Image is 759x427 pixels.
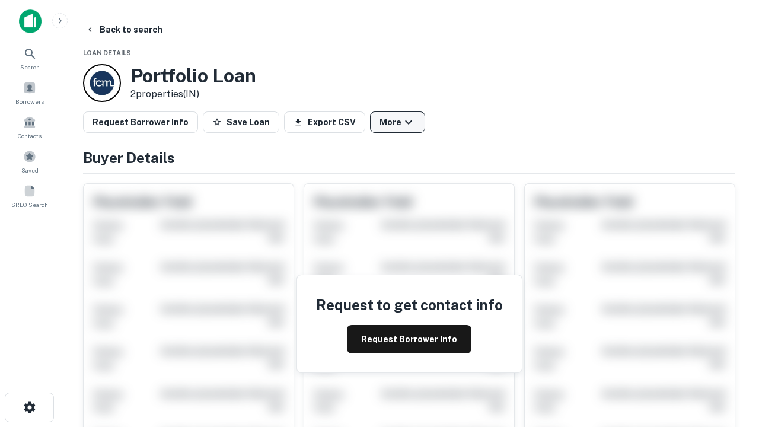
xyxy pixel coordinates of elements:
[83,147,735,168] h4: Buyer Details
[370,111,425,133] button: More
[83,49,131,56] span: Loan Details
[700,294,759,351] iframe: Chat Widget
[4,145,56,177] a: Saved
[15,97,44,106] span: Borrowers
[284,111,365,133] button: Export CSV
[19,9,42,33] img: capitalize-icon.png
[130,87,256,101] p: 2 properties (IN)
[4,42,56,74] a: Search
[347,325,471,353] button: Request Borrower Info
[81,19,167,40] button: Back to search
[20,62,40,72] span: Search
[83,111,198,133] button: Request Borrower Info
[203,111,279,133] button: Save Loan
[130,65,256,87] h3: Portfolio Loan
[4,111,56,143] a: Contacts
[21,165,39,175] span: Saved
[18,131,42,141] span: Contacts
[316,294,503,316] h4: Request to get contact info
[4,180,56,212] a: SREO Search
[11,200,48,209] span: SREO Search
[4,77,56,109] a: Borrowers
